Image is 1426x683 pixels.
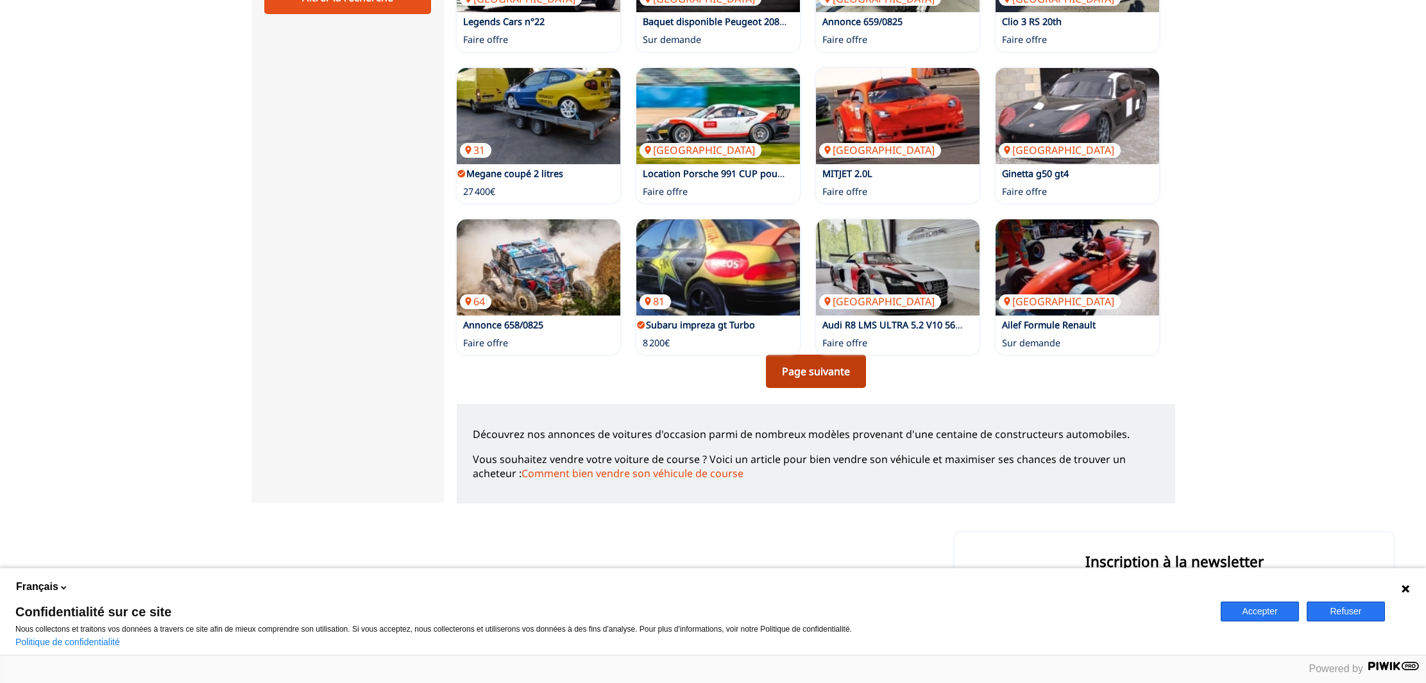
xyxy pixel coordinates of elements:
[15,605,1205,618] span: Confidentialité sur ce site
[1002,337,1060,350] p: Sur demande
[522,466,743,480] a: Comment bien vendre son véhicule de course
[816,68,980,164] a: MITJET 2.0L[GEOGRAPHIC_DATA]
[1002,15,1062,28] a: Clio 3 RS 20th
[15,637,120,647] a: Politique de confidentialité
[1221,602,1299,621] button: Accepter
[457,68,620,164] img: Megane coupé 2 litres
[643,167,827,180] a: Location Porsche 991 CUP pour Trackdays
[999,143,1121,157] p: [GEOGRAPHIC_DATA]
[636,68,800,164] img: Location Porsche 991 CUP pour Trackdays
[1002,33,1047,46] p: Faire offre
[636,219,800,316] img: Subaru impreza gt Turbo
[816,219,980,316] a: Audi R8 LMS ULTRA 5.2 V10 560 cv[GEOGRAPHIC_DATA]
[463,185,495,198] p: 27 400€
[822,167,872,180] a: MITJET 2.0L
[819,294,941,308] p: [GEOGRAPHIC_DATA]
[1002,185,1047,198] p: Faire offre
[822,33,867,46] p: Faire offre
[996,219,1159,316] a: Ailef Formule Renault[GEOGRAPHIC_DATA]
[636,68,800,164] a: Location Porsche 991 CUP pour Trackdays[GEOGRAPHIC_DATA]
[646,319,755,331] a: Subaru impreza gt Turbo
[643,33,701,46] p: Sur demande
[819,143,941,157] p: [GEOGRAPHIC_DATA]
[999,294,1121,308] p: [GEOGRAPHIC_DATA]
[457,68,620,164] a: Megane coupé 2 litres 31
[1309,663,1364,674] span: Powered by
[16,580,58,594] span: Français
[643,15,1036,28] a: Baquet disponible Peugeot 208 Racing Cup - Lédenon TC [GEOGRAPHIC_DATA] 12/14 Sept.
[987,552,1362,571] p: Inscription à la newsletter
[822,337,867,350] p: Faire offre
[463,319,543,331] a: Annonce 658/0825
[766,355,866,388] a: Page suivante
[457,219,620,316] a: Annonce 658/082564
[463,337,508,350] p: Faire offre
[473,427,1159,441] p: Découvrez nos annonces de voitures d'occasion parmi de nombreux modèles provenant d'une centaine ...
[1002,319,1096,331] a: Ailef Formule Renault
[996,68,1159,164] img: Ginetta g50 gt4
[643,185,688,198] p: Faire offre
[466,167,563,180] a: Megane coupé 2 litres
[816,219,980,316] img: Audi R8 LMS ULTRA 5.2 V10 560 cv
[15,625,1205,634] p: Nous collectons et traitons vos données à travers ce site afin de mieux comprendre son utilisatio...
[636,219,800,316] a: Subaru impreza gt Turbo 81
[643,337,670,350] p: 8 200€
[463,33,508,46] p: Faire offre
[460,294,491,308] p: 64
[640,143,761,157] p: [GEOGRAPHIC_DATA]
[996,68,1159,164] a: Ginetta g50 gt4[GEOGRAPHIC_DATA]
[463,15,545,28] a: Legends Cars n°22
[1307,602,1385,621] button: Refuser
[822,15,903,28] a: Annonce 659/0825
[822,185,867,198] p: Faire offre
[640,294,671,308] p: 81
[1002,167,1069,180] a: Ginetta g50 gt4
[460,143,491,157] p: 31
[457,219,620,316] img: Annonce 658/0825
[473,452,1159,481] p: Vous souhaitez vendre votre voiture de course ? Voici un article pour bien vendre son véhicule et...
[822,319,972,331] a: Audi R8 LMS ULTRA 5.2 V10 560 cv
[996,219,1159,316] img: Ailef Formule Renault
[816,68,980,164] img: MITJET 2.0L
